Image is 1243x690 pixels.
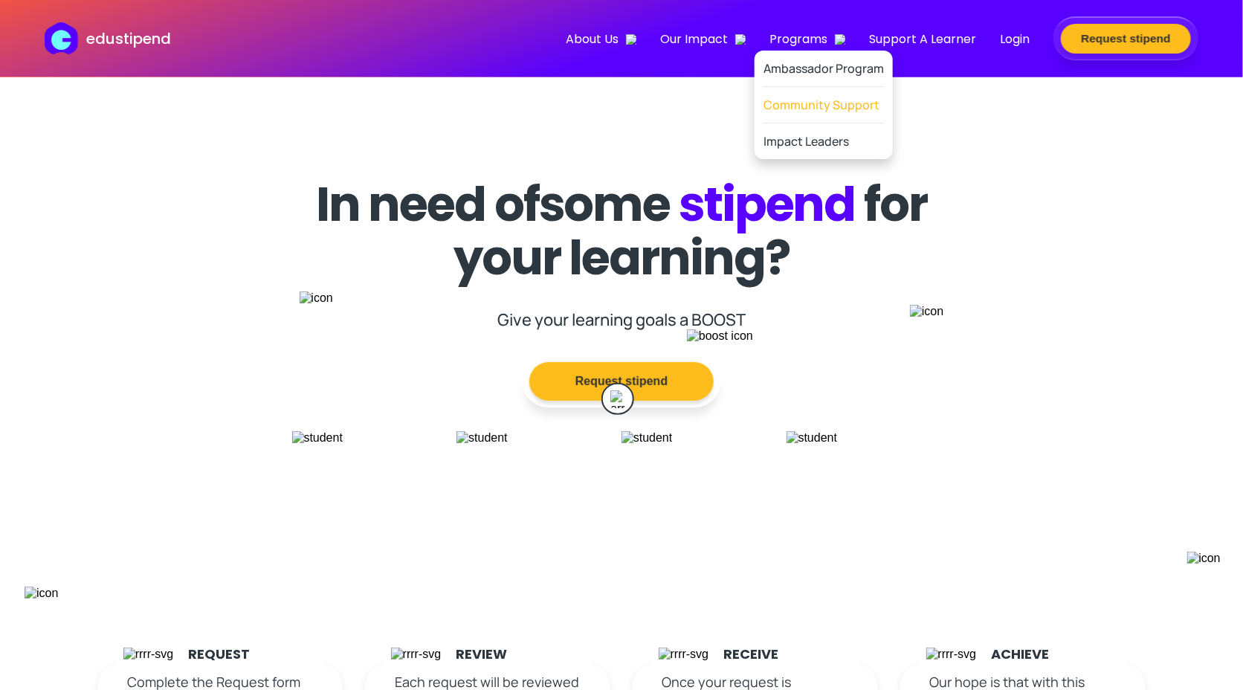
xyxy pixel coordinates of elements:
[86,28,171,50] p: edustipend
[1061,24,1191,54] button: Request stipend
[45,22,85,54] img: edustipend logo
[292,178,952,285] h1: In need of some for your learning?
[456,644,507,664] h2: Review
[763,123,849,159] a: Impact Leaders
[723,644,778,664] h2: Receive
[123,648,174,661] img: rrrr-svg
[45,22,170,54] a: edustipend logoedustipend
[787,431,837,445] img: student
[660,30,746,48] span: Our Impact
[769,30,845,48] span: Programs
[610,390,625,408] img: arrowdown
[292,431,343,445] img: student
[566,30,636,48] span: About Us
[300,291,333,305] img: icon
[626,34,636,45] img: down
[926,648,977,661] img: rrrr-svg
[991,644,1049,664] h2: Achieve
[869,30,976,51] a: Support A Learner
[60,534,1183,560] h3: The 3R's and 1A
[1000,30,1030,51] a: Login
[621,431,672,445] img: student
[456,431,507,445] img: student
[391,648,442,661] img: rrrr-svg
[497,309,746,331] p: Give your learning goals a BOOST
[763,87,884,123] a: Community Support
[1000,30,1030,48] span: Login
[659,648,709,661] img: rrrr-svg
[188,644,250,664] h2: Request
[835,34,845,45] img: down
[869,30,976,48] span: Support A Learner
[60,504,1183,534] h3: How it Works
[687,329,753,343] img: boost icon
[735,34,746,45] img: down
[910,305,943,318] img: icon
[529,362,714,401] button: Request stipend
[763,51,884,87] a: Ambassador Program
[679,171,855,237] span: stipend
